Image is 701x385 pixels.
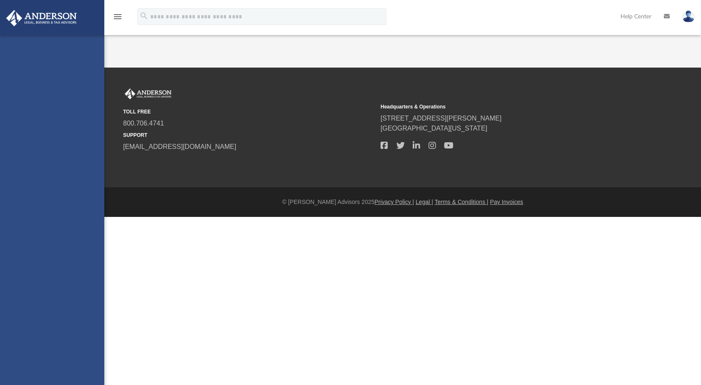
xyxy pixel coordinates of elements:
a: menu [113,16,123,22]
a: Pay Invoices [490,199,523,205]
a: Legal | [416,199,433,205]
i: search [139,11,149,20]
small: TOLL FREE [123,108,375,116]
div: © [PERSON_NAME] Advisors 2025 [104,198,701,206]
a: [GEOGRAPHIC_DATA][US_STATE] [381,125,487,132]
img: User Pic [682,10,695,23]
a: 800.706.4741 [123,120,164,127]
a: Privacy Policy | [375,199,414,205]
img: Anderson Advisors Platinum Portal [4,10,79,26]
a: Terms & Conditions | [435,199,489,205]
i: menu [113,12,123,22]
a: [EMAIL_ADDRESS][DOMAIN_NAME] [123,143,236,150]
a: [STREET_ADDRESS][PERSON_NAME] [381,115,502,122]
small: SUPPORT [123,131,375,139]
img: Anderson Advisors Platinum Portal [123,88,173,99]
small: Headquarters & Operations [381,103,632,111]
